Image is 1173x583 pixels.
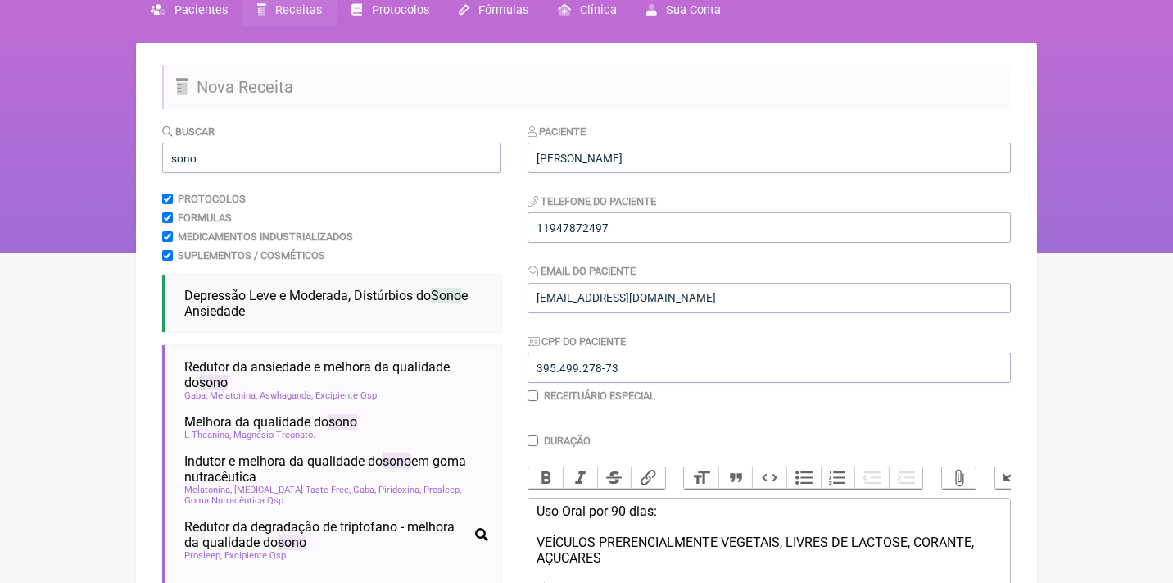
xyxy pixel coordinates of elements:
[666,3,721,17] span: Sua Conta
[631,467,665,489] button: Link
[184,390,207,401] span: Gaba
[260,390,313,401] span: Aswhaganda
[178,193,246,205] label: Protocolos
[821,467,855,489] button: Numbers
[328,414,357,430] span: sono
[353,485,376,495] span: Gaba
[184,550,222,561] span: Prosleep
[224,550,288,561] span: Excipiente Qsp
[184,519,469,550] span: Redutor da degradação de triptofano - melhora da qualidade do
[184,430,231,440] span: L Theanina
[528,195,656,207] label: Telefone do Paciente
[178,212,232,224] label: Formulas
[178,249,325,262] label: Suplementos / Cosméticos
[854,467,889,489] button: Decrease Level
[162,65,1011,109] h2: Nova Receita
[210,390,257,401] span: Melatonina
[431,288,461,303] span: Sono
[184,414,357,430] span: Melhora da qualidade do
[184,359,488,390] span: Redutor da ansiedade e melhora da qualidade do
[995,467,1030,489] button: Undo
[199,375,228,390] span: sono
[544,435,591,447] label: Duração
[528,467,563,489] button: Bold
[752,467,786,489] button: Code
[889,467,923,489] button: Increase Level
[544,389,655,402] label: Receituário Especial
[174,3,228,17] span: Pacientes
[383,453,411,469] span: sono
[528,125,586,138] label: Paciente
[528,265,636,277] label: Email do Paciente
[178,230,353,243] label: Medicamentos Industrializados
[684,467,718,489] button: Heading
[478,3,528,17] span: Fórmulas
[718,467,753,489] button: Quote
[537,503,1002,581] div: Uso Oral por 90 dias: VEÍCULOS PRERENCIALMENTE VEGETAIS, LIVRES DE LACTOSE, CORANTE, AÇUCARES
[184,453,488,485] span: Indutor e melhora da qualidade do em goma nutracêutica
[942,467,976,489] button: Attach Files
[275,3,322,17] span: Receitas
[278,535,306,550] span: sono
[423,485,461,495] span: Prosleep
[184,495,286,506] span: Goma Nutracêutica Qsp
[563,467,597,489] button: Italic
[162,143,501,173] input: exemplo: emagrecimento, ansiedade
[528,335,626,348] label: CPF do Paciente
[786,467,821,489] button: Bullets
[184,485,232,495] span: Melatonina
[372,3,429,17] span: Protocolos
[184,288,468,319] span: Depressão Leve e Moderada, Distúrbios do e Ansiedade
[378,485,421,495] span: Piridoxina
[162,125,215,138] label: Buscar
[580,3,617,17] span: Clínica
[234,485,351,495] span: [MEDICAL_DATA] Taste Free
[233,430,315,440] span: Magnésio Treonato
[315,390,379,401] span: Excipiente Qsp
[597,467,632,489] button: Strikethrough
